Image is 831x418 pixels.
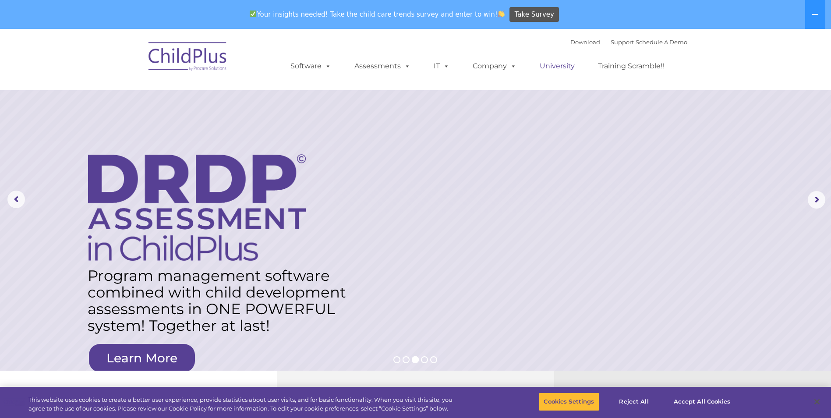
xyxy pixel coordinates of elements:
[611,39,634,46] a: Support
[88,154,306,261] img: DRDP Assessment in ChildPlus
[498,11,505,17] img: 👏
[28,396,457,413] div: This website uses cookies to create a better user experience, provide statistics about user visit...
[807,392,827,411] button: Close
[346,57,419,75] a: Assessments
[509,7,559,22] a: Take Survey
[570,39,600,46] a: Download
[570,39,687,46] font: |
[250,11,256,17] img: ✅
[246,6,509,23] span: Your insights needed! Take the child care trends survey and enter to win!
[607,393,661,411] button: Reject All
[282,57,340,75] a: Software
[122,58,149,64] span: Last name
[669,393,735,411] button: Accept All Cookies
[464,57,525,75] a: Company
[122,94,159,100] span: Phone number
[88,267,354,334] rs-layer: Program management software combined with child development assessments in ONE POWERFUL system! T...
[589,57,673,75] a: Training Scramble!!
[636,39,687,46] a: Schedule A Demo
[89,344,195,372] a: Learn More
[531,57,583,75] a: University
[144,36,232,80] img: ChildPlus by Procare Solutions
[539,393,599,411] button: Cookies Settings
[515,7,554,22] span: Take Survey
[425,57,458,75] a: IT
